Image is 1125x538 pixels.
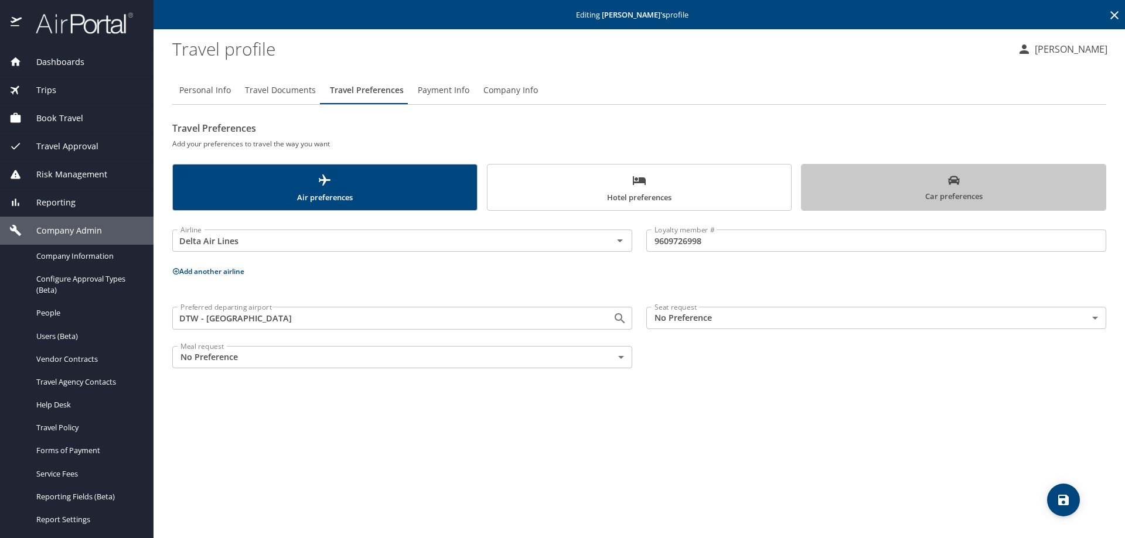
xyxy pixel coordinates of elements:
[22,224,102,237] span: Company Admin
[36,514,139,525] span: Report Settings
[36,468,139,479] span: Service Fees
[172,138,1106,150] h6: Add your preferences to travel the way you want
[22,196,76,209] span: Reporting
[1012,39,1112,60] button: [PERSON_NAME]
[495,173,785,204] span: Hotel preferences
[176,310,594,325] input: Search for and select an airport
[172,30,1008,67] h1: Travel profile
[602,9,666,20] strong: [PERSON_NAME] 's
[36,422,139,433] span: Travel Policy
[418,83,469,98] span: Payment Info
[1047,484,1080,516] button: save
[36,445,139,456] span: Forms of Payment
[172,119,1106,138] h2: Travel Preferences
[36,273,139,296] span: Configure Approval Types (Beta)
[172,266,244,276] button: Add another airline
[23,12,133,35] img: airportal-logo.png
[646,307,1106,329] div: No Preference
[330,83,404,98] span: Travel Preferences
[36,491,139,502] span: Reporting Fields (Beta)
[157,11,1121,19] p: Editing profile
[172,76,1106,104] div: Profile
[22,140,98,153] span: Travel Approval
[36,399,139,410] span: Help Desk
[176,233,594,248] input: Select an Airline
[172,346,632,368] div: No Preference
[36,376,139,388] span: Travel Agency Contacts
[36,354,139,365] span: Vendor Contracts
[809,174,1099,203] span: Car preferences
[22,84,56,97] span: Trips
[612,232,628,249] button: Open
[179,83,231,98] span: Personal Info
[36,251,139,262] span: Company Information
[22,56,84,68] span: Dashboards
[36,331,139,342] span: Users (Beta)
[22,168,107,181] span: Risk Management
[180,173,470,204] span: Air preferences
[483,83,538,98] span: Company Info
[1031,42,1107,56] p: [PERSON_NAME]
[11,12,23,35] img: icon-airportal.png
[245,83,316,98] span: Travel Documents
[36,307,139,318] span: People
[22,112,83,125] span: Book Travel
[612,310,628,327] button: Open
[172,164,1106,211] div: scrollable force tabs example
